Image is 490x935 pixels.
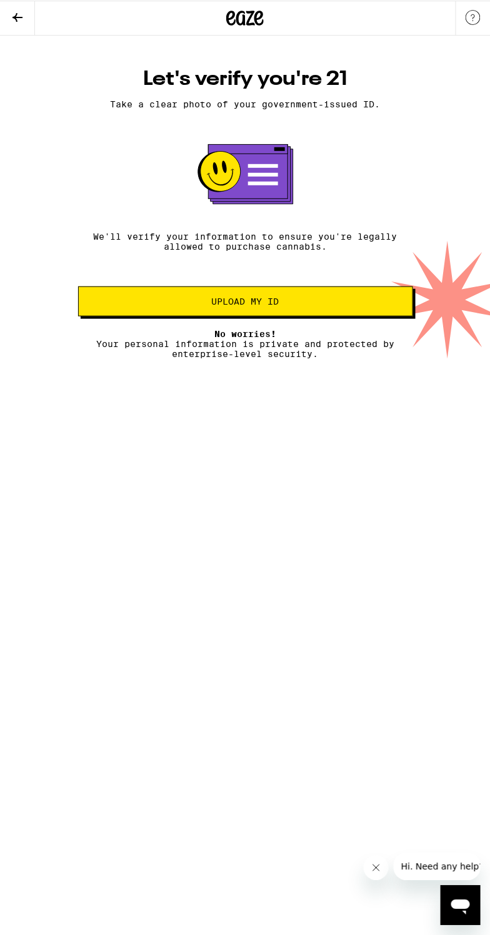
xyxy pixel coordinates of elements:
iframe: Button to launch messaging window [441,885,481,925]
button: Upload my ID [78,286,413,316]
iframe: Message from company [394,853,481,880]
span: No worries! [214,328,276,338]
p: We'll verify your information to ensure you're legally allowed to purchase cannabis. [78,231,413,251]
span: Hi. Need any help? [7,9,90,19]
h1: Let's verify you're 21 [78,66,413,91]
span: Upload my ID [212,296,279,305]
iframe: Close message [364,855,389,880]
p: Your personal information is private and protected by enterprise-level security. [78,328,413,358]
p: Take a clear photo of your government-issued ID. [78,99,413,109]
